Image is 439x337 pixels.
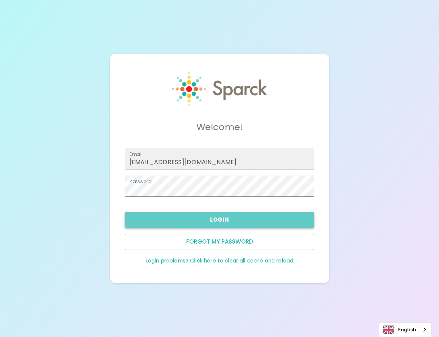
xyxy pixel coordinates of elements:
aside: Language selected: English [379,322,431,337]
button: Forgot my password [125,234,314,250]
label: Email [129,151,142,157]
label: Password [129,178,151,185]
a: English [379,323,431,337]
a: Login problems? Click here to clear all cache and reload [146,257,293,264]
img: Sparck logo [172,72,267,106]
div: Language [379,322,431,337]
button: Login [125,212,314,228]
h5: Welcome! [125,121,314,133]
